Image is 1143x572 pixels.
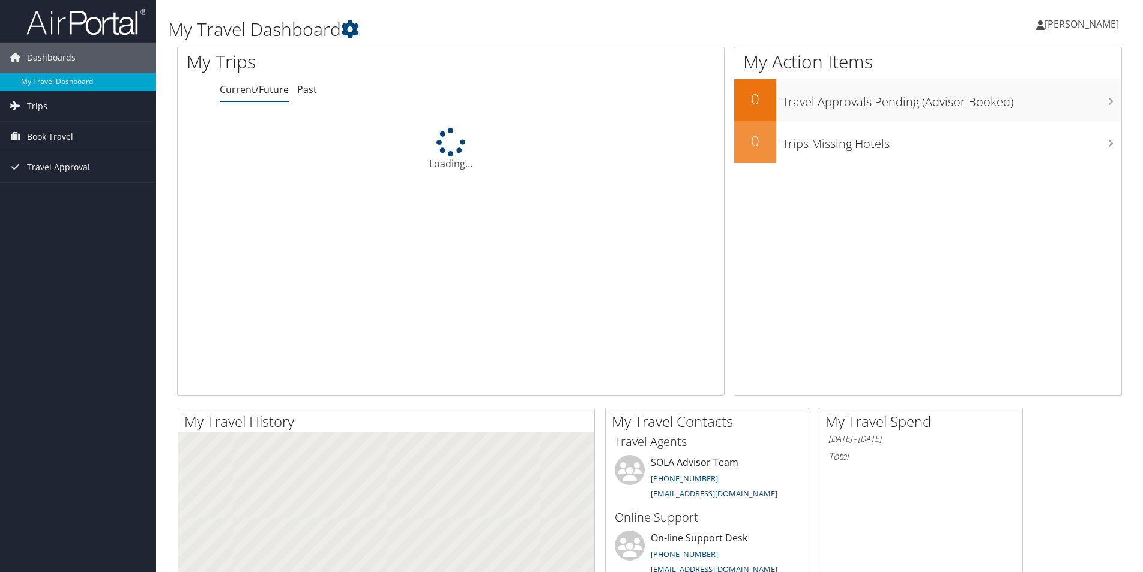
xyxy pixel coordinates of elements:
a: [PHONE_NUMBER] [651,473,718,484]
h3: Online Support [615,509,800,526]
div: Loading... [178,128,724,171]
h2: 0 [734,131,776,151]
a: Past [297,83,317,96]
a: 0Trips Missing Hotels [734,121,1121,163]
h6: [DATE] - [DATE] [828,433,1013,445]
span: Book Travel [27,122,73,152]
a: 0Travel Approvals Pending (Advisor Booked) [734,79,1121,121]
a: Current/Future [220,83,289,96]
a: [EMAIL_ADDRESS][DOMAIN_NAME] [651,488,777,499]
h1: My Action Items [734,49,1121,74]
h3: Travel Agents [615,433,800,450]
h3: Travel Approvals Pending (Advisor Booked) [782,88,1121,110]
h2: 0 [734,89,776,109]
span: Travel Approval [27,152,90,182]
h2: My Travel Spend [825,411,1022,432]
h3: Trips Missing Hotels [782,130,1121,152]
h1: My Trips [187,49,487,74]
h6: Total [828,450,1013,463]
h2: My Travel Contacts [612,411,809,432]
a: [PHONE_NUMBER] [651,549,718,559]
h2: My Travel History [184,411,594,432]
h1: My Travel Dashboard [168,17,810,42]
li: SOLA Advisor Team [609,455,806,504]
span: [PERSON_NAME] [1045,17,1119,31]
a: [PERSON_NAME] [1036,6,1131,42]
span: Trips [27,91,47,121]
img: airportal-logo.png [26,8,146,36]
span: Dashboards [27,43,76,73]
